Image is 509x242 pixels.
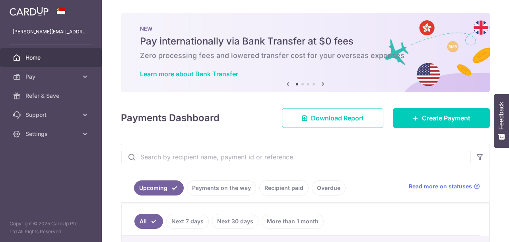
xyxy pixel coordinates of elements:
[282,108,383,128] a: Download Report
[393,108,490,128] a: Create Payment
[262,214,324,229] a: More than 1 month
[10,6,49,16] img: CardUp
[25,54,78,62] span: Home
[13,28,89,36] p: [PERSON_NAME][EMAIL_ADDRESS][DOMAIN_NAME]
[409,182,480,190] a: Read more on statuses
[259,180,309,196] a: Recipient paid
[311,113,364,123] span: Download Report
[25,92,78,100] span: Refer & Save
[166,214,209,229] a: Next 7 days
[121,13,490,92] img: Bank transfer banner
[498,102,505,130] span: Feedback
[121,144,470,170] input: Search by recipient name, payment id or reference
[25,73,78,81] span: Pay
[140,35,471,48] h5: Pay internationally via Bank Transfer at $0 fees
[494,94,509,148] button: Feedback - Show survey
[140,51,471,60] h6: Zero processing fees and lowered transfer cost for your overseas expenses
[121,111,220,125] h4: Payments Dashboard
[140,70,238,78] a: Learn more about Bank Transfer
[422,113,470,123] span: Create Payment
[187,180,256,196] a: Payments on the way
[25,111,78,119] span: Support
[140,25,471,32] p: NEW
[25,130,78,138] span: Settings
[134,214,163,229] a: All
[312,180,346,196] a: Overdue
[409,182,472,190] span: Read more on statuses
[212,214,258,229] a: Next 30 days
[134,180,184,196] a: Upcoming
